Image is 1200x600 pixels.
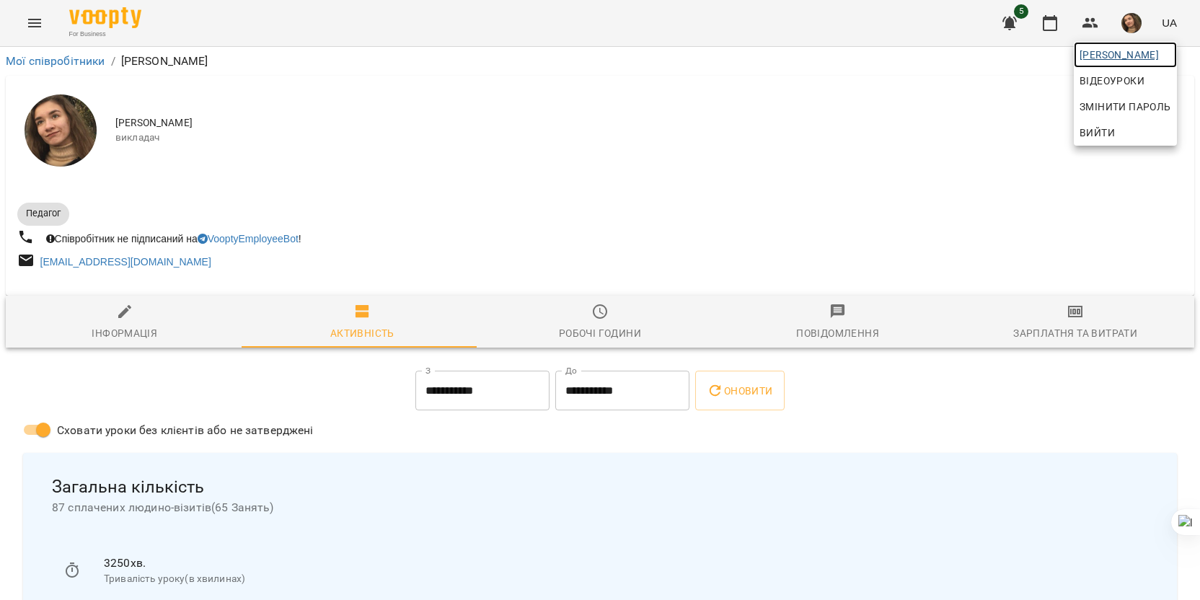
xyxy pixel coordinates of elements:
span: Відеоуроки [1080,72,1144,89]
button: Вийти [1074,120,1177,146]
a: [PERSON_NAME] [1074,42,1177,68]
span: Вийти [1080,124,1115,141]
span: [PERSON_NAME] [1080,46,1171,63]
a: Змінити пароль [1074,94,1177,120]
a: Відеоуроки [1074,68,1150,94]
span: Змінити пароль [1080,98,1171,115]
